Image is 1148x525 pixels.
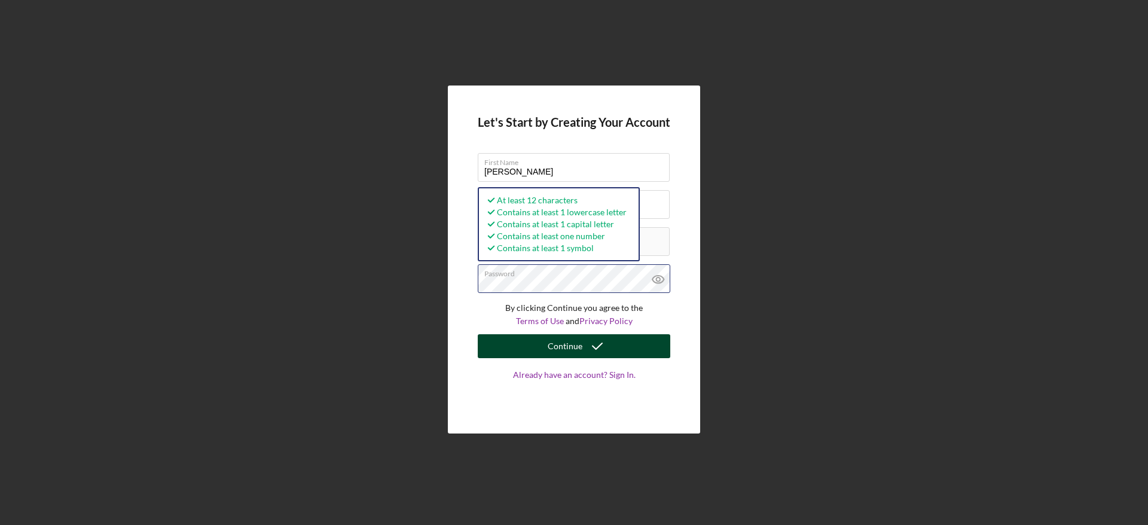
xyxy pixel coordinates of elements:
div: Continue [548,334,582,358]
a: Already have an account? Sign In. [478,370,670,404]
div: Contains at least 1 lowercase letter [485,206,627,218]
div: Contains at least 1 capital letter [485,218,627,230]
p: By clicking Continue you agree to the and [478,301,670,328]
h4: Let's Start by Creating Your Account [478,115,670,129]
div: Contains at least 1 symbol [485,242,627,254]
div: At least 12 characters [485,194,627,206]
button: Continue [478,334,670,358]
a: Terms of Use [516,316,564,326]
label: First Name [484,154,670,167]
a: Privacy Policy [579,316,633,326]
label: Password [484,265,670,278]
div: Contains at least one number [485,230,627,242]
